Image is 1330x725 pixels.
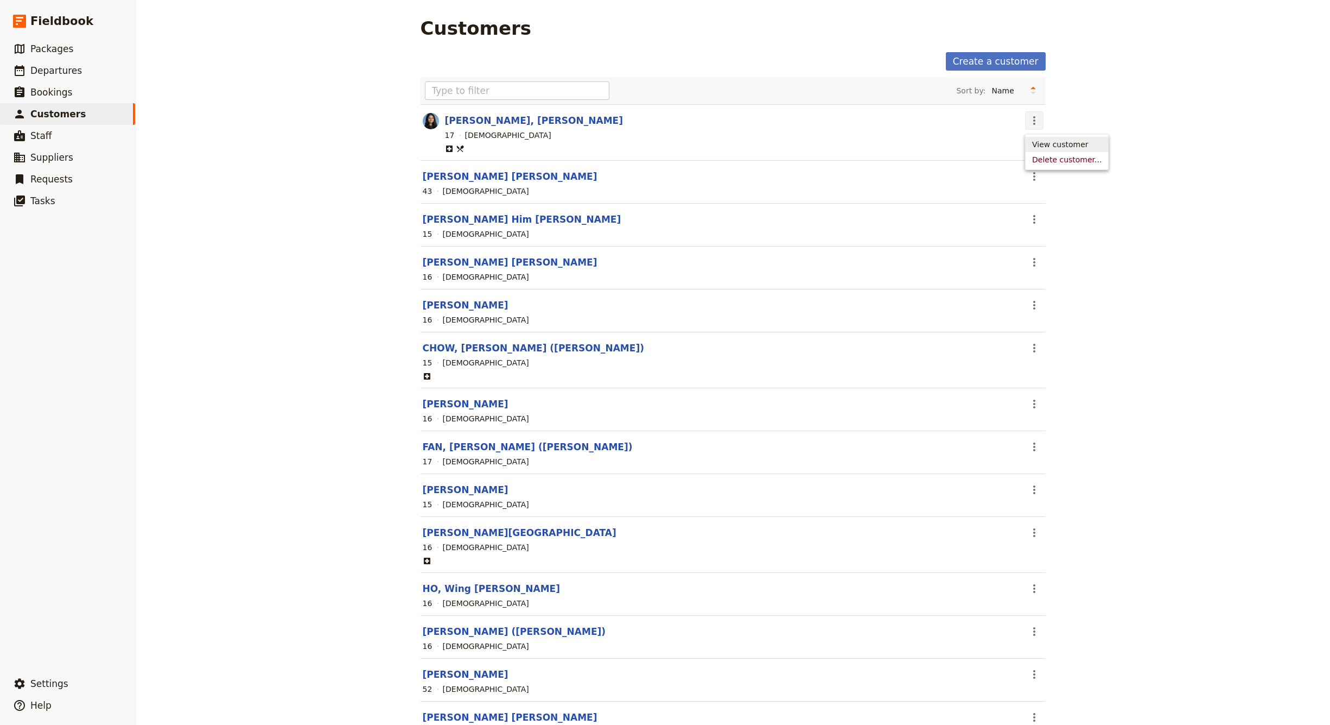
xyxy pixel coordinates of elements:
[30,13,93,29] span: Fieldbook
[30,130,52,141] span: Staff
[443,314,529,325] div: [DEMOGRAPHIC_DATA]
[1032,139,1089,150] span: View customer
[1025,111,1043,130] button: Actions
[30,700,52,711] span: Help
[423,272,432,282] div: 16
[30,87,72,98] span: Bookings
[423,343,644,354] a: CHOW, [PERSON_NAME] ([PERSON_NAME])
[445,115,623,126] a: [PERSON_NAME], [PERSON_NAME]
[443,542,529,553] div: [DEMOGRAPHIC_DATA]
[425,81,610,100] input: Type to filter
[423,598,432,609] div: 16
[1032,154,1102,165] span: Delete customer...
[423,171,597,182] a: [PERSON_NAME] [PERSON_NAME]
[443,186,529,197] div: [DEMOGRAPHIC_DATA]
[443,641,529,652] div: [DEMOGRAPHIC_DATA]
[423,583,561,594] a: HO, Wing [PERSON_NAME]
[1025,253,1043,272] button: Actions
[465,130,551,141] div: [DEMOGRAPHIC_DATA]
[1025,524,1043,542] button: Actions
[1025,622,1043,641] button: Actions
[423,669,508,680] a: [PERSON_NAME]
[423,542,432,553] div: 16
[1025,438,1043,456] button: Actions
[423,456,432,467] div: 17
[30,65,82,76] span: Departures
[423,314,432,325] div: 16
[1025,579,1043,598] button: Actions
[423,442,633,452] a: FAN, [PERSON_NAME] ([PERSON_NAME])
[443,684,529,695] div: [DEMOGRAPHIC_DATA]
[443,229,529,239] div: [DEMOGRAPHIC_DATA]
[423,300,508,311] a: [PERSON_NAME]
[30,174,73,185] span: Requests
[956,85,985,96] span: Sort by:
[423,484,508,495] a: [PERSON_NAME]
[423,626,606,637] a: [PERSON_NAME] ([PERSON_NAME])
[423,527,616,538] a: [PERSON_NAME][GEOGRAPHIC_DATA]
[443,499,529,510] div: [DEMOGRAPHIC_DATA]
[423,499,432,510] div: 15
[1025,665,1043,684] button: Actions
[443,413,529,424] div: [DEMOGRAPHIC_DATA]
[443,598,529,609] div: [DEMOGRAPHIC_DATA]
[1025,210,1043,229] button: Actions
[423,712,597,723] a: [PERSON_NAME] [PERSON_NAME]
[445,130,455,141] div: 17
[423,113,439,129] img: Profile
[30,152,73,163] span: Suppliers
[423,186,432,197] div: 43
[443,456,529,467] div: [DEMOGRAPHIC_DATA]
[423,357,432,368] div: 15
[1025,395,1043,413] button: Actions
[423,413,432,424] div: 16
[1025,481,1043,499] button: Actions
[1025,83,1041,99] button: Change sort direction
[30,109,86,119] span: Customers
[423,399,508,409] a: [PERSON_NAME]
[421,17,532,39] h1: Customers
[30,678,68,689] span: Settings
[1025,167,1043,186] button: Actions
[1026,152,1108,167] button: Delete customer...
[987,83,1025,99] select: Sort by:
[30,43,73,54] span: Packages
[423,641,432,652] div: 16
[423,229,432,239] div: 15
[423,257,597,268] a: [PERSON_NAME] [PERSON_NAME]
[1025,296,1043,314] button: Actions
[1025,339,1043,357] button: Actions
[423,684,432,695] div: 52
[423,214,621,225] a: [PERSON_NAME] Him [PERSON_NAME]
[946,52,1046,71] a: Create a customer
[30,196,55,206] span: Tasks
[443,272,529,282] div: [DEMOGRAPHIC_DATA]
[443,357,529,368] div: [DEMOGRAPHIC_DATA]
[1026,137,1108,152] a: View customer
